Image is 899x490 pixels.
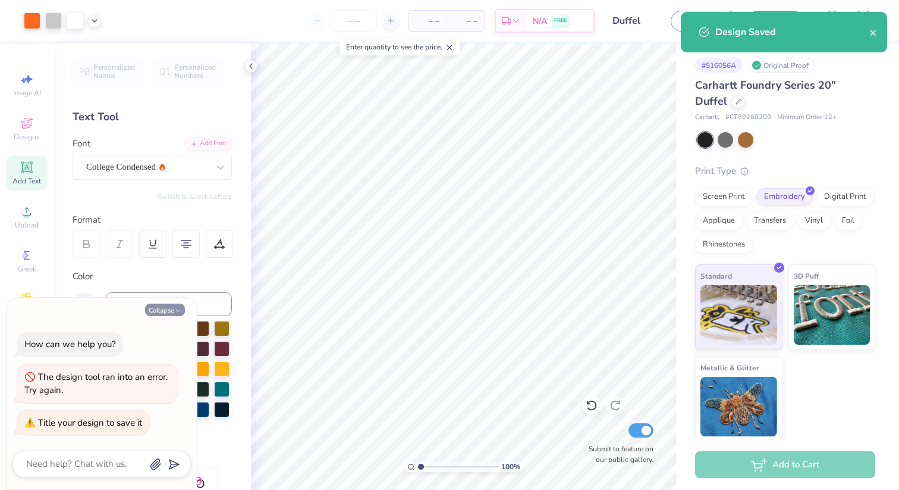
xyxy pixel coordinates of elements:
div: How can we help you? [24,338,116,350]
button: Collapse [145,304,185,316]
span: Add Text [12,176,41,186]
label: Submit to feature on our public gallery. [582,444,653,465]
div: Applique [695,212,743,230]
input: e.g. 7428 c [106,292,232,316]
div: Print Type [695,164,875,178]
span: Metallic & Glitter [700,361,759,374]
div: Screen Print [695,188,753,206]
span: Personalized Names [93,63,136,80]
span: # CT89260209 [725,113,771,123]
div: Format [73,213,233,227]
div: Foil [834,212,862,230]
div: Embroidery [756,188,813,206]
div: The design tool ran into an error. Try again. [24,371,168,397]
input: Untitled Design [603,9,662,33]
div: Text Tool [73,109,232,125]
div: Design Saved [715,25,869,39]
span: Carhartt Foundry Series 20” Duffel [695,78,836,108]
span: FREE [554,17,567,25]
button: close [869,25,878,39]
span: Greek [18,264,36,274]
button: Switch to Greek Letters [158,192,232,201]
span: Minimum Order: 12 + [777,113,837,123]
span: – – [416,15,439,27]
span: Standard [700,270,732,282]
img: Metallic & Glitter [700,377,777,436]
div: Enter quantity to see the price. [340,39,460,55]
span: 100 % [501,461,520,472]
span: Upload [15,220,39,230]
input: – – [331,10,377,32]
div: Title your design to save it [38,417,142,429]
div: # 516056A [695,58,743,73]
span: Designs [14,132,40,142]
div: Rhinestones [695,236,753,254]
span: N/A [533,15,547,27]
img: Standard [700,285,777,345]
span: Personalized Numbers [174,63,216,80]
div: Color [73,270,232,283]
span: 3D Puff [794,270,819,282]
div: Original Proof [749,58,815,73]
div: Vinyl [797,212,831,230]
div: Digital Print [816,188,874,206]
div: Add Font [185,137,232,151]
span: Image AI [13,88,41,98]
span: Carhartt [695,113,719,123]
span: – – [454,15,477,27]
label: Font [73,137,90,151]
div: Transfers [746,212,794,230]
button: Save as [671,11,738,32]
img: 3D Puff [794,285,870,345]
